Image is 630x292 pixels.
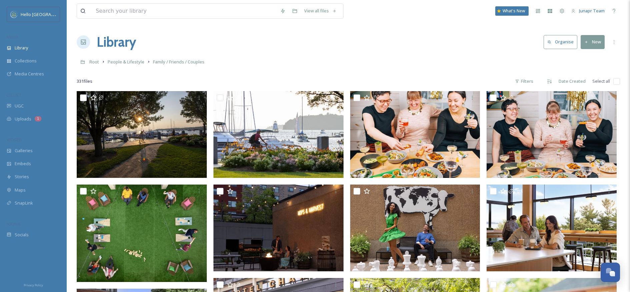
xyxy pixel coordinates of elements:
[579,8,605,14] span: Junapr Team
[213,91,344,178] img: Burlington Summer Aerials (11).jpg
[15,148,33,154] span: Galleries
[7,137,22,142] span: WIDGETS
[350,185,480,271] img: Hotel Champlain (3).jpg
[92,4,277,18] input: Search your library
[213,185,344,271] img: Hotel Champlain (8).jpg
[15,71,44,77] span: Media Centres
[35,116,41,121] div: 1
[89,58,99,66] a: Root
[487,91,617,178] img: _KTP7331.jpg
[153,58,204,66] a: Family / Friends / Couples
[77,78,92,84] span: 331 file s
[11,11,17,18] img: images.png
[7,34,18,39] span: MEDIA
[108,59,144,65] span: People & Lifestyle
[512,75,537,88] div: Filters
[487,185,617,271] img: Hotel Champlain (2).jpg
[581,35,605,49] button: New
[7,221,20,226] span: SOCIALS
[77,185,207,282] img: Hotel Champlain (4).jpg
[15,45,28,51] span: Library
[15,161,31,167] span: Embeds
[15,187,26,193] span: Maps
[15,200,33,206] span: SnapLink
[15,58,37,64] span: Collections
[301,4,340,17] a: View all files
[601,263,620,282] button: Open Chat
[495,6,529,16] a: What's New
[89,59,99,65] span: Root
[544,35,577,49] button: Organise
[153,59,204,65] span: Family / Friends / Couples
[15,232,29,238] span: Socials
[108,58,144,66] a: People & Lifestyle
[7,92,21,97] span: COLLECT
[77,91,207,178] img: Burlington Summer Aerials (6).jpg
[592,78,610,84] span: Select all
[555,75,589,88] div: Date Created
[350,91,480,178] img: Adventure-Dinner-Pop-Up_Photo-by-Katie-Palatucci.jpg
[24,281,43,289] a: Privacy Policy
[15,174,29,180] span: Stories
[15,103,24,109] span: UGC
[97,32,136,52] a: Library
[24,283,43,287] span: Privacy Policy
[21,11,74,17] span: Hello [GEOGRAPHIC_DATA]
[15,116,31,122] span: Uploads
[544,35,581,49] a: Organise
[568,4,608,17] a: Junapr Team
